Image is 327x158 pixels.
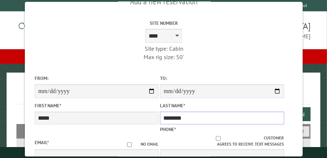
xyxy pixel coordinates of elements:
[102,53,225,61] div: Max rig size: 50'
[160,102,284,109] label: Last Name
[16,84,311,104] h1: Reservations
[16,124,311,138] h2: Filters
[160,126,176,132] label: Phone
[34,139,49,146] label: Email
[102,20,225,27] label: Site Number
[34,75,158,82] label: From:
[16,14,108,43] img: Campground Commander
[102,45,225,53] div: Site type: Cabin
[172,136,263,141] input: Customer agrees to receive text messages
[118,141,158,147] label: No email
[160,135,284,147] label: Customer agrees to receive text messages
[118,142,140,147] input: No email
[34,102,158,109] label: First Name
[160,75,284,82] label: To:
